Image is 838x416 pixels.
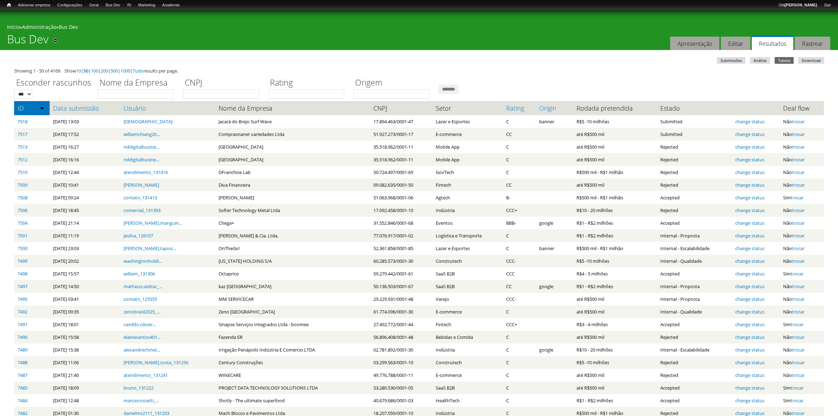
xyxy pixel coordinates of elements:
[50,217,120,229] td: [DATE] 21:14
[780,179,824,191] td: Não
[780,128,824,141] td: Não
[792,296,805,302] a: trocar
[124,207,160,213] a: comercial_131393
[370,318,432,331] td: 27.492.772/0001-44
[573,255,657,267] td: R$5 -10 milhões
[792,372,805,378] a: trocar
[792,309,805,315] a: trocar
[50,191,120,204] td: [DATE] 09:24
[124,232,153,239] a: jesilva_126107
[792,359,805,366] a: trocar
[432,280,503,293] td: SaaS B2B
[18,182,27,188] a: 7509
[657,217,731,229] td: Accepted
[370,179,432,191] td: 09.082.635/0001-50
[432,128,503,141] td: E-commerce
[124,169,168,175] a: atendimento_131416
[50,293,120,305] td: [DATE] 03:41
[657,166,731,179] td: Rejected
[215,255,370,267] td: [US_STATE] HOLDING S/A
[432,115,503,128] td: Lazer e Esportes
[780,101,824,115] th: Deal flow
[18,144,27,150] a: 7513
[50,331,120,343] td: [DATE] 15:58
[780,343,824,356] td: Não
[40,106,44,110] img: ordem crescente
[657,255,731,267] td: Internal - Qualidade
[432,153,503,166] td: Mobile App
[573,141,657,153] td: até R$500 mil
[370,280,432,293] td: 50.136.503/0001-67
[50,229,120,242] td: [DATE] 11:19
[798,57,824,64] a: Download
[657,293,731,305] td: Internal - Proposta
[124,258,162,264] a: washingtonholdi...
[432,179,503,191] td: Fintech
[775,2,820,9] a: Olá[PERSON_NAME]
[124,296,157,302] a: contato_125555
[735,182,764,188] a: change status
[353,77,434,89] label: Origem
[215,115,370,128] td: Jacará do Brejo Surf Wave
[657,191,731,204] td: Accepted
[432,101,503,115] th: Setor
[573,191,657,204] td: R$500 mil - R$1 milhão
[657,153,731,166] td: Rejected
[91,68,98,74] a: 100
[18,359,27,366] a: 7488
[432,255,503,267] td: Construtech
[370,141,432,153] td: 35.518.962/0001-11
[370,229,432,242] td: 77.076.917/0001-02
[657,128,731,141] td: Submitted
[432,166,503,179] td: GovTech
[135,2,159,9] a: Marketing
[215,280,370,293] td: kaz [GEOGRAPHIC_DATA]
[792,258,805,264] a: trocar
[124,2,135,9] a: RI
[775,57,794,64] a: Tabela
[503,191,536,204] td: B-
[573,179,657,191] td: até R$500 mil
[780,305,824,318] td: Não
[780,331,824,343] td: Não
[432,293,503,305] td: Varejo
[503,267,536,280] td: CCC
[120,68,130,74] a: 1000
[670,37,719,50] a: Apresentação
[503,204,536,217] td: CCC+
[18,296,27,302] a: 7495
[124,144,159,150] a: nddigitalbusine...
[7,2,11,7] span: Início
[780,191,824,204] td: Sim
[792,156,805,163] a: trocar
[50,179,120,191] td: [DATE] 10:41
[370,191,432,204] td: 51.063.968/0001-06
[506,105,532,112] a: Rating
[14,77,93,89] label: Esconder rascunhos
[657,242,731,255] td: Internal - Escalabilidade
[215,331,370,343] td: Fazenda ER
[503,115,536,128] td: C
[18,105,46,112] a: ID
[124,372,168,378] a: atendimento_131241
[657,115,731,128] td: Submitted
[159,2,183,9] a: Academia
[124,385,153,391] a: bruno_131222
[370,331,432,343] td: 56.896.408/0001-48
[432,217,503,229] td: Eventos
[124,271,155,277] a: william_131306
[503,179,536,191] td: CC
[536,280,573,293] td: google
[370,267,432,280] td: 59.279.442/0001-61
[573,128,657,141] td: até R$500 mil
[573,267,657,280] td: R$4 - 5 milhões
[124,347,160,353] a: alexandrechinel...
[18,283,27,290] a: 7497
[735,347,764,353] a: change status
[124,309,160,315] a: zenobrasil2025_...
[780,217,824,229] td: Não
[18,397,27,404] a: 7484
[780,381,824,394] td: Sim
[183,77,264,89] label: CNPJ
[503,318,536,331] td: CCC+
